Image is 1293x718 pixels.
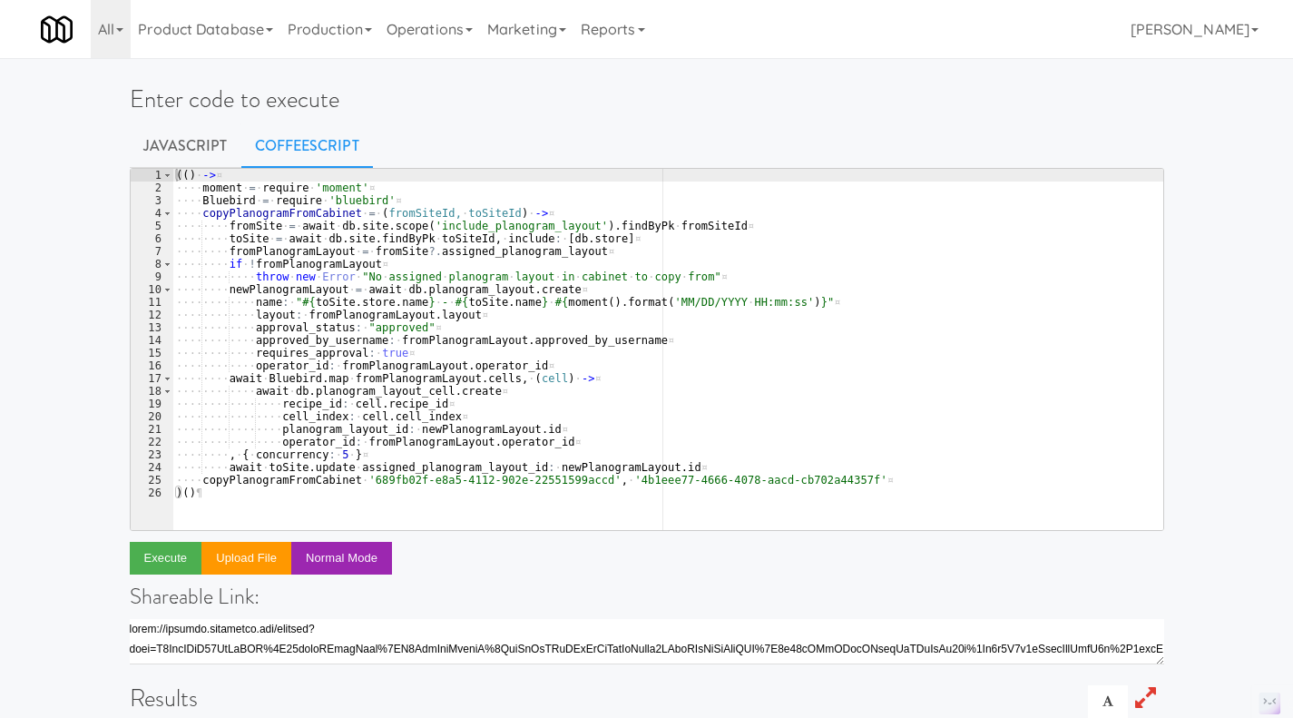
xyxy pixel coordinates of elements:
[241,123,373,169] a: CoffeeScript
[131,474,173,487] div: 25
[131,359,173,372] div: 16
[131,461,173,474] div: 24
[131,283,173,296] div: 10
[131,182,173,194] div: 2
[131,321,173,334] div: 13
[131,309,173,321] div: 12
[291,542,392,575] button: Normal Mode
[130,585,1164,608] h4: Shareable Link:
[131,487,173,499] div: 26
[131,245,173,258] div: 7
[131,270,173,283] div: 9
[41,14,73,45] img: Micromart
[131,334,173,347] div: 14
[131,423,173,436] div: 21
[131,347,173,359] div: 15
[131,436,173,448] div: 22
[131,232,173,245] div: 6
[130,542,202,575] button: Execute
[131,385,173,398] div: 18
[131,372,173,385] div: 17
[131,258,173,270] div: 8
[131,169,173,182] div: 1
[131,448,173,461] div: 23
[131,220,173,232] div: 5
[130,123,241,169] a: Javascript
[131,410,173,423] div: 20
[131,207,173,220] div: 4
[130,685,1164,712] h1: Results
[131,194,173,207] div: 3
[131,398,173,410] div: 19
[131,296,173,309] div: 11
[130,86,1164,113] h1: Enter code to execute
[130,619,1164,664] textarea: lorem://ipsumdo.sitametco.adi/elitsed?doei=T8IncIDiD57UtLaBOR%4E25doloREmagNaal%7EN8AdmIniMveniA%...
[201,542,291,575] button: Upload file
